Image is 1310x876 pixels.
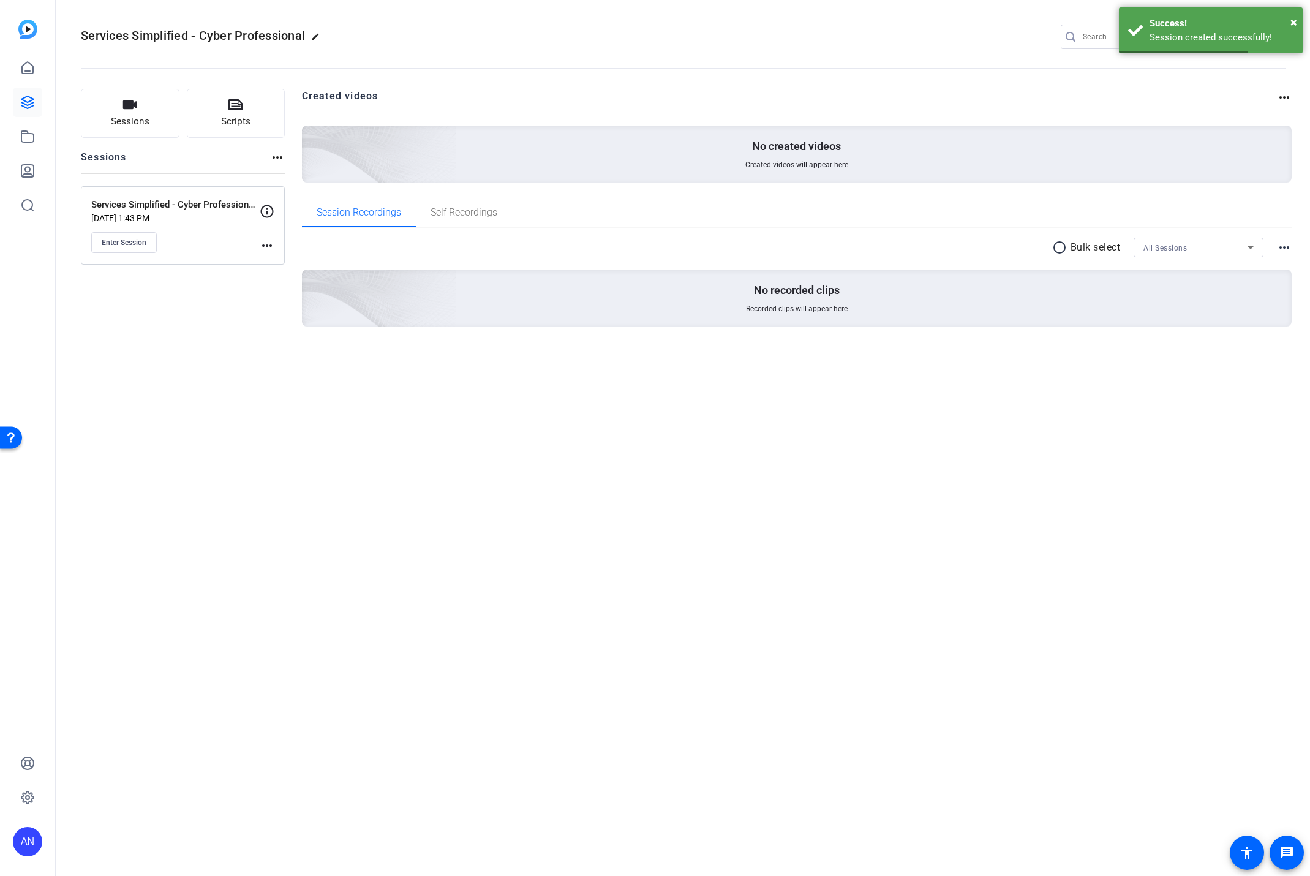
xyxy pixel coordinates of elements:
[1150,17,1293,31] div: Success!
[91,198,260,212] p: Services Simplified - Cyber Professional Services
[221,115,250,129] span: Scripts
[311,32,326,47] mat-icon: edit
[1290,13,1297,31] button: Close
[111,115,149,129] span: Sessions
[1290,15,1297,29] span: ×
[1071,240,1121,255] p: Bulk select
[81,89,179,138] button: Sessions
[81,150,127,173] h2: Sessions
[1277,240,1292,255] mat-icon: more_horiz
[91,213,260,223] p: [DATE] 1:43 PM
[1052,240,1071,255] mat-icon: radio_button_unchecked
[18,20,37,39] img: blue-gradient.svg
[746,304,848,314] span: Recorded clips will appear here
[165,4,457,270] img: Creted videos background
[754,283,840,298] p: No recorded clips
[1277,90,1292,105] mat-icon: more_horiz
[91,232,157,253] button: Enter Session
[1240,845,1254,860] mat-icon: accessibility
[270,150,285,165] mat-icon: more_horiz
[317,208,401,217] span: Session Recordings
[165,148,457,414] img: embarkstudio-empty-session.png
[260,238,274,253] mat-icon: more_horiz
[81,28,305,43] span: Services Simplified - Cyber Professional
[187,89,285,138] button: Scripts
[752,139,841,154] p: No created videos
[1083,29,1193,44] input: Search
[302,89,1278,113] h2: Created videos
[431,208,497,217] span: Self Recordings
[1150,31,1293,45] div: Session created successfully!
[1143,244,1187,252] span: All Sessions
[102,238,146,247] span: Enter Session
[1279,845,1294,860] mat-icon: message
[745,160,848,170] span: Created videos will appear here
[13,827,42,856] div: AN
